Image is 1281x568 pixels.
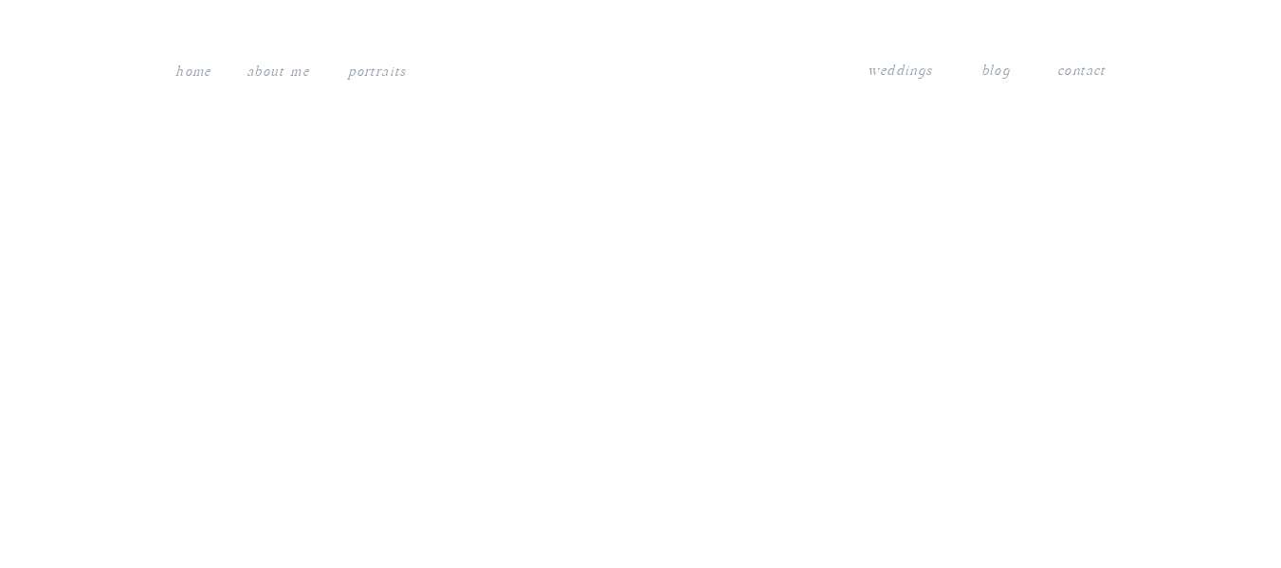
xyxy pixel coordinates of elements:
[245,60,312,84] a: About me
[868,59,934,83] a: weddings
[981,59,1010,83] a: blog
[346,60,410,79] a: PORTRAITS
[1057,59,1107,78] a: contact
[175,60,212,84] a: Home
